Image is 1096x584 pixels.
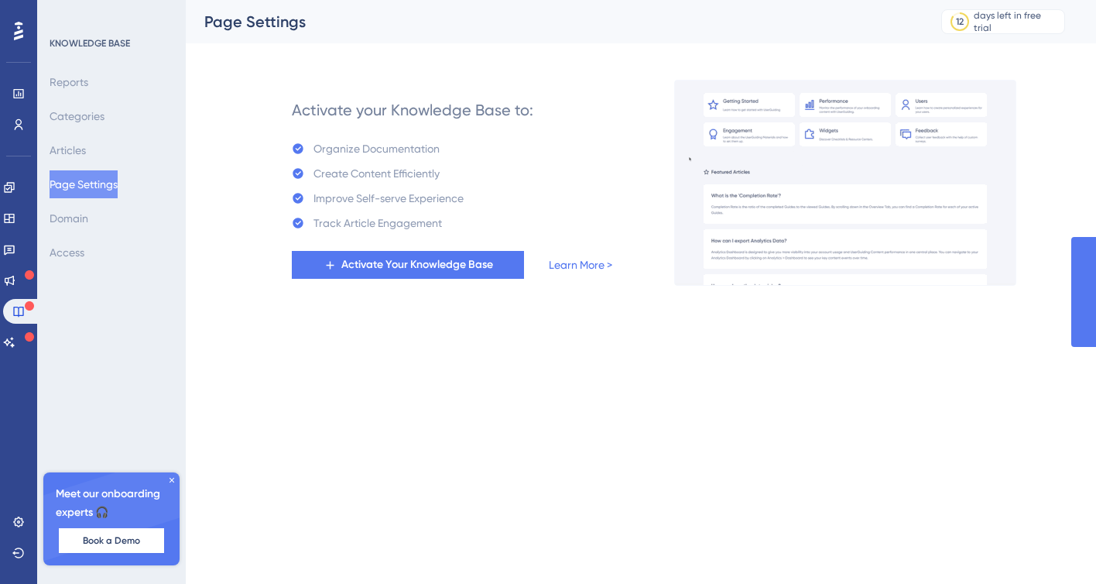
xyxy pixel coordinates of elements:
[313,164,440,183] div: Create Content Efficiently
[313,189,464,208] div: Improve Self-serve Experience
[292,251,524,279] button: Activate Your Knowledge Base
[59,528,164,553] button: Book a Demo
[674,80,1016,286] img: a27db7f7ef9877a438c7956077c236be.gif
[50,68,88,96] button: Reports
[341,256,493,274] span: Activate Your Knowledge Base
[1031,523,1077,569] iframe: UserGuiding AI Assistant Launcher
[956,15,964,28] div: 12
[204,11,902,33] div: Page Settings
[549,256,612,274] a: Learn More >
[50,37,130,50] div: KNOWLEDGE BASE
[50,204,88,232] button: Domain
[313,139,440,158] div: Organize Documentation
[292,99,533,121] div: Activate your Knowledge Base to:
[50,239,84,266] button: Access
[313,214,442,232] div: Track Article Engagement
[50,102,104,130] button: Categories
[56,485,167,522] span: Meet our onboarding experts 🎧
[50,170,118,198] button: Page Settings
[50,136,86,164] button: Articles
[83,534,140,547] span: Book a Demo
[974,9,1060,34] div: days left in free trial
